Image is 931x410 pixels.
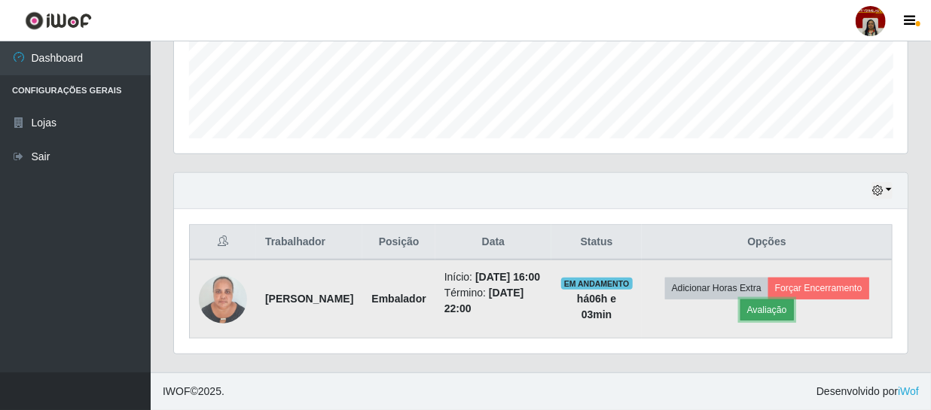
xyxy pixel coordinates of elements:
a: iWof [898,385,919,397]
th: Trabalhador [256,225,362,260]
span: EM ANDAMENTO [561,278,633,290]
th: Opções [642,225,892,260]
button: Forçar Encerramento [768,278,869,299]
span: © 2025 . [163,384,224,399]
strong: há 06 h e 03 min [577,293,616,320]
img: CoreUI Logo [25,11,92,30]
button: Avaliação [740,299,794,320]
th: Posição [362,225,435,260]
li: Término: [444,285,542,317]
strong: [PERSON_NAME] [265,293,353,305]
button: Adicionar Horas Extra [665,278,768,299]
th: Status [551,225,642,260]
img: 1733849599203.jpeg [199,267,247,331]
time: [DATE] 16:00 [475,271,540,283]
strong: Embalador [371,293,426,305]
span: IWOF [163,385,191,397]
th: Data [435,225,551,260]
li: Início: [444,269,542,285]
span: Desenvolvido por [817,384,919,399]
